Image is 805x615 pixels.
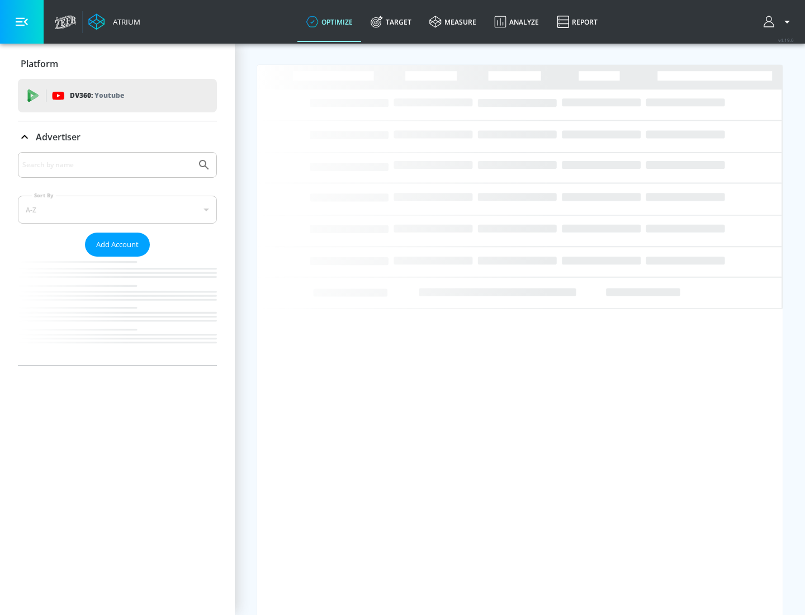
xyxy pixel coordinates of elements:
[18,121,217,153] div: Advertiser
[18,48,217,79] div: Platform
[485,2,548,42] a: Analyze
[18,79,217,112] div: DV360: Youtube
[420,2,485,42] a: measure
[297,2,362,42] a: optimize
[108,17,140,27] div: Atrium
[85,233,150,257] button: Add Account
[548,2,607,42] a: Report
[94,89,124,101] p: Youtube
[18,152,217,365] div: Advertiser
[32,192,56,199] label: Sort By
[362,2,420,42] a: Target
[21,58,58,70] p: Platform
[778,37,794,43] span: v 4.19.0
[22,158,192,172] input: Search by name
[88,13,140,30] a: Atrium
[18,257,217,365] nav: list of Advertiser
[18,196,217,224] div: A-Z
[96,238,139,251] span: Add Account
[70,89,124,102] p: DV360:
[36,131,80,143] p: Advertiser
